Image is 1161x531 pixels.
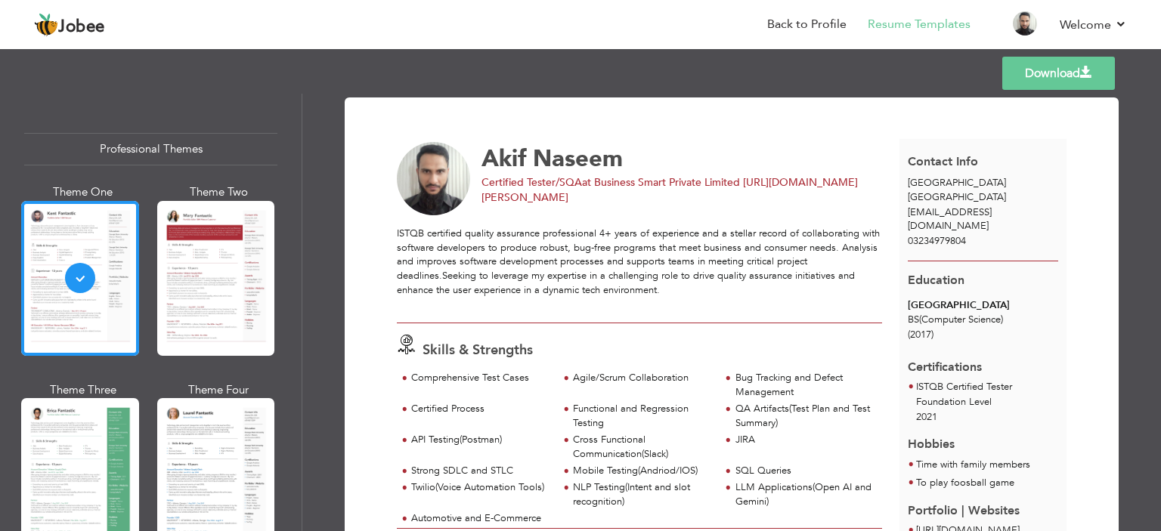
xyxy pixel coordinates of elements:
[908,502,1020,519] span: Portfolio | Websites
[411,464,550,478] div: Strong SDLC and STLC
[481,143,526,174] span: Akif
[34,13,58,37] img: jobee.io
[411,480,550,495] div: Twilio(Voice Automation Tools)
[908,313,1003,326] span: BS(Computer Science)
[908,272,964,289] span: Education
[735,371,874,399] div: Bug Tracking and Defect Management
[735,433,874,447] div: JIRA
[573,433,711,461] div: Cross Functional Communication(Slack)
[908,436,955,452] span: Hobbies
[1002,57,1115,90] a: Download
[767,16,847,33] a: Back to Profile
[411,371,550,385] div: Comprehensive Test Cases
[1060,16,1127,34] a: Welcome
[533,143,623,174] span: Naseem
[868,16,971,33] a: Resume Templates
[160,184,278,200] div: Theme Two
[24,133,277,165] div: Professional Themes
[735,402,874,430] div: QA Artifacts(Test Plan and Test Summary)
[573,480,711,508] div: NLP Testing(Intent and slot recognition)
[916,458,1030,471] span: Time with family members
[573,402,711,430] div: Functional and Regression Testing
[573,464,711,478] div: Mobile Testing(Andriod/IOS)
[573,371,711,385] div: Agile/Scrum Collaboration
[908,176,1006,190] span: [GEOGRAPHIC_DATA]
[908,153,978,170] span: Contact Info
[58,19,105,36] span: Jobee
[481,175,582,190] span: Certified Tester/SQA
[916,410,1058,425] p: 2021
[160,382,278,398] div: Theme Four
[423,341,533,360] span: Skills & Strengths
[397,142,471,216] img: No image
[411,511,550,526] div: Automotive and E-Commerce
[735,480,874,508] div: LLM Applications(Open AI and Gemini)
[1013,11,1037,36] img: Profile Img
[397,227,882,310] div: ISTQB certified quality assurance professional 4+ years of experience and a stellar record of col...
[908,205,992,233] span: [EMAIL_ADDRESS][DOMAIN_NAME]
[481,175,858,205] span: at Business Smart Private Limited [URL][DOMAIN_NAME][PERSON_NAME]
[24,382,142,398] div: Theme Three
[908,298,1058,313] div: [GEOGRAPHIC_DATA]
[908,234,966,248] span: 03234979804
[908,190,1006,204] span: [GEOGRAPHIC_DATA]
[411,402,550,416] div: Certified Process
[735,464,874,478] div: SQL Queries
[24,184,142,200] div: Theme One
[34,13,105,37] a: Jobee
[411,433,550,447] div: API Testing(Postman)
[908,328,933,341] span: (2017)
[916,476,1014,489] span: To play foosball game
[908,347,982,376] span: Certifications
[916,380,1012,409] span: ISTQB Certified Tester Foundation Level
